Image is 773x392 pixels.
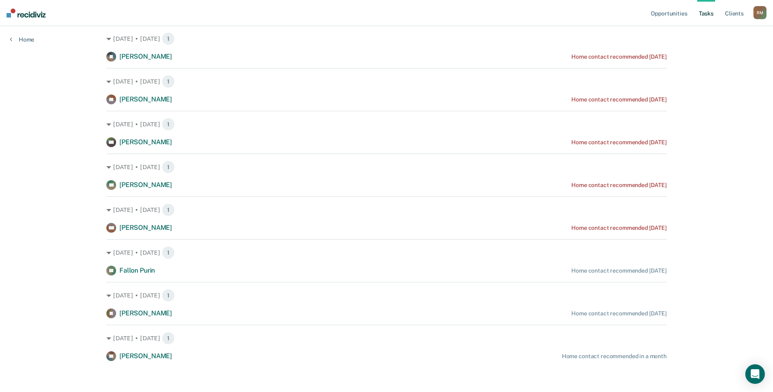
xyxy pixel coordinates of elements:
[119,95,172,103] span: [PERSON_NAME]
[119,53,172,60] span: [PERSON_NAME]
[745,364,765,384] div: Open Intercom Messenger
[106,289,667,302] div: [DATE] • [DATE] 1
[106,118,667,131] div: [DATE] • [DATE] 1
[10,36,34,43] a: Home
[571,225,667,231] div: Home contact recommended [DATE]
[753,6,766,19] div: R M
[562,353,667,360] div: Home contact recommended in a month
[162,161,175,174] span: 1
[571,182,667,189] div: Home contact recommended [DATE]
[119,352,172,360] span: [PERSON_NAME]
[106,75,667,88] div: [DATE] • [DATE] 1
[119,181,172,189] span: [PERSON_NAME]
[106,161,667,174] div: [DATE] • [DATE] 1
[106,332,667,345] div: [DATE] • [DATE] 1
[162,246,175,259] span: 1
[119,309,172,317] span: [PERSON_NAME]
[106,246,667,259] div: [DATE] • [DATE] 1
[119,266,155,274] span: Fallon Purin
[119,224,172,231] span: [PERSON_NAME]
[162,203,175,216] span: 1
[106,203,667,216] div: [DATE] • [DATE] 1
[571,310,667,317] div: Home contact recommended [DATE]
[571,53,667,60] div: Home contact recommended [DATE]
[162,289,175,302] span: 1
[162,75,175,88] span: 1
[571,267,667,274] div: Home contact recommended [DATE]
[119,138,172,146] span: [PERSON_NAME]
[571,96,667,103] div: Home contact recommended [DATE]
[571,139,667,146] div: Home contact recommended [DATE]
[7,9,46,18] img: Recidiviz
[753,6,766,19] button: RM
[162,32,175,45] span: 1
[162,118,175,131] span: 1
[106,32,667,45] div: [DATE] • [DATE] 1
[162,332,175,345] span: 1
